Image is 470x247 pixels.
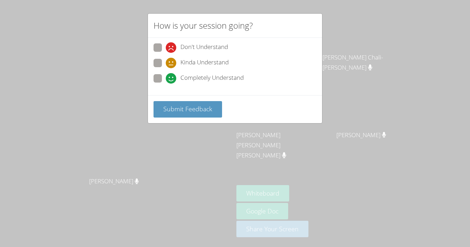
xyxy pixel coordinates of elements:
[154,19,253,32] h2: How is your session going?
[180,58,229,68] span: Kinda Understand
[163,105,212,113] span: Submit Feedback
[180,73,244,84] span: Completely Understand
[154,101,222,118] button: Submit Feedback
[180,42,228,53] span: Don't Understand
